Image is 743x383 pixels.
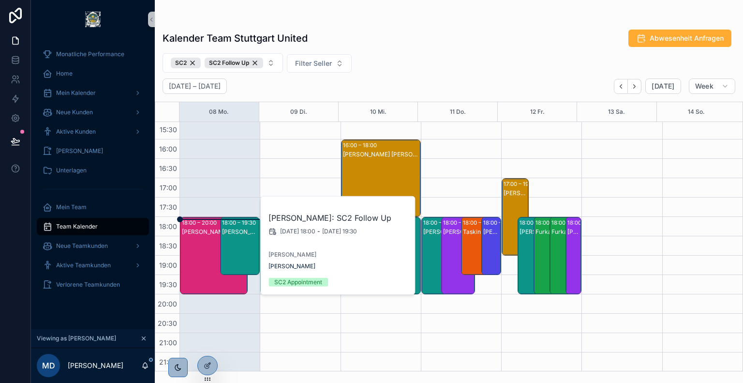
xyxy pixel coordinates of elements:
[56,128,96,136] span: Aktive Kunden
[443,228,474,236] div: [PERSON_NAME]: SC2
[287,54,352,73] button: Select Button
[423,218,461,228] div: 18:00 – 20:00
[550,217,576,294] div: 18:00 – 20:00Furkan Deligöz: SC2
[566,217,581,294] div: 18:00 – 20:00[PERSON_NAME]: SC2
[608,102,625,122] div: 13 Sa.
[37,104,149,121] a: Neue Kunden
[171,58,201,68] button: Unselect SC_2
[85,12,101,27] img: App logo
[483,218,520,228] div: 18:00 – 19:30
[443,218,480,228] div: 18:00 – 20:00
[56,50,124,58] span: Monatliche Performance
[628,30,731,47] button: Abwesenheit Anfragen
[504,189,528,197] div: [PERSON_NAME] [PERSON_NAME]: SC2
[268,262,315,270] a: [PERSON_NAME]
[520,218,557,228] div: 18:00 – 20:00
[56,167,87,174] span: Unterlagen
[645,78,681,94] button: [DATE]
[530,102,545,122] div: 12 Fr.
[56,108,93,116] span: Neue Kunden
[182,218,219,228] div: 18:00 – 20:00
[343,140,379,150] div: 16:00 – 18:00
[343,151,420,158] div: [PERSON_NAME] [PERSON_NAME]: SC2
[322,228,357,235] span: [DATE] 19:30
[483,228,500,236] div: [PERSON_NAME]: SC2 Follow Up
[56,89,96,97] span: Mein Kalender
[450,102,466,122] button: 11 Do.
[37,142,149,160] a: [PERSON_NAME]
[567,228,580,236] div: [PERSON_NAME]: SC2
[461,217,494,275] div: 18:00 – 19:30Taskin Tasan: SC2 Follow Up
[551,228,576,236] div: Furkan Deligöz: SC2
[222,228,259,236] div: [PERSON_NAME]: SC2 Follow Up
[268,251,408,259] span: [PERSON_NAME]
[157,261,179,269] span: 19:00
[163,53,283,73] button: Select Button
[37,218,149,235] a: Team Kalender
[56,147,103,155] span: [PERSON_NAME]
[535,228,560,236] div: Furkan Deligöz: SC2
[157,338,179,347] span: 21:00
[442,217,475,294] div: 18:00 – 20:00[PERSON_NAME]: SC2
[567,218,605,228] div: 18:00 – 20:00
[56,261,111,269] span: Aktive Teamkunden
[37,46,149,63] a: Monatliche Performance
[157,184,179,192] span: 17:00
[688,102,705,122] button: 14 So.
[157,203,179,211] span: 17:30
[535,218,573,228] div: 18:00 – 20:00
[370,102,386,122] button: 10 Mi.
[157,145,179,153] span: 16:00
[689,78,735,94] button: Week
[37,123,149,140] a: Aktive Kunden
[157,125,179,134] span: 15:30
[37,84,149,102] a: Mein Kalender
[56,223,98,230] span: Team Kalender
[295,59,332,68] span: Filter Seller
[520,228,544,236] div: [PERSON_NAME]: SC2
[155,300,179,308] span: 20:00
[68,361,123,370] p: [PERSON_NAME]
[280,228,315,235] span: [DATE] 18:00
[31,39,155,306] div: scrollable content
[317,228,320,235] span: -
[463,228,494,236] div: Taskin Tasan: SC2 Follow Up
[534,217,560,294] div: 18:00 – 20:00Furkan Deligöz: SC2
[551,218,589,228] div: 18:00 – 20:00
[463,218,499,228] div: 18:00 – 19:30
[652,82,674,91] span: [DATE]
[157,358,179,366] span: 21:30
[422,217,455,294] div: 18:00 – 20:00[PERSON_NAME]: SC2
[56,203,87,211] span: Mein Team
[614,79,628,94] button: Back
[290,102,307,122] div: 09 Di.
[205,58,263,68] button: Unselect SC_2_FOLLOW_UP
[695,82,713,91] span: Week
[628,79,641,94] button: Next
[222,218,258,228] div: 18:00 – 19:30
[157,280,179,289] span: 19:30
[268,212,408,224] h2: [PERSON_NAME]: SC2 Follow Up
[205,58,263,68] div: SC2 Follow Up
[221,217,260,275] div: 18:00 – 19:30[PERSON_NAME]: SC2 Follow Up
[504,179,539,189] div: 17:00 – 19:00
[37,276,149,293] a: Verlorene Teamkunden
[171,58,201,68] div: SC2
[42,360,55,371] span: MD
[180,217,247,294] div: 18:00 – 20:00[PERSON_NAME]: SC2
[56,281,120,289] span: Verlorene Teamkunden
[155,319,179,327] span: 20:30
[56,242,108,250] span: Neue Teamkunden
[157,242,179,250] span: 18:30
[342,140,420,216] div: 16:00 – 18:00[PERSON_NAME] [PERSON_NAME]: SC2
[37,237,149,255] a: Neue Teamkunden
[37,199,149,216] a: Mein Team
[157,164,179,172] span: 16:30
[56,70,73,77] span: Home
[209,102,229,122] div: 08 Mo.
[37,65,149,82] a: Home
